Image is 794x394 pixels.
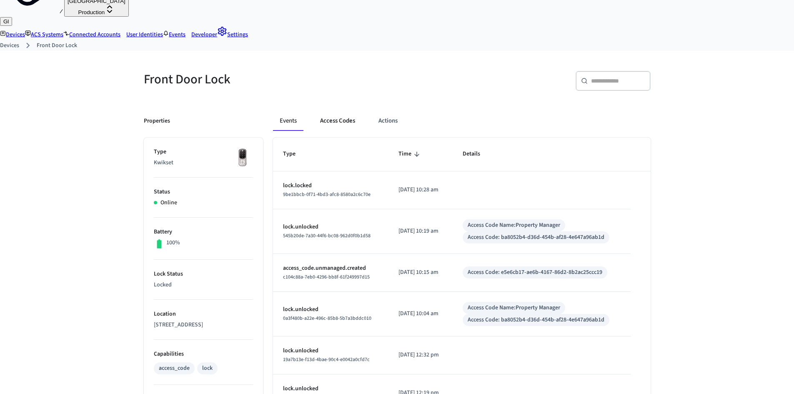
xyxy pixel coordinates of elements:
div: Access Code: ba8052b4-d36d-454b-af28-4e647a96ab1d [468,233,604,242]
p: Kwikset [154,158,253,167]
p: Lock Status [154,270,253,279]
span: 19a7b13e-f13d-4bae-90c4-e0042a0cfd7c [283,356,370,363]
span: Time [398,148,422,161]
span: Type [283,148,306,161]
p: lock.unlocked [283,223,378,231]
p: Locked [154,281,253,289]
div: access_code [159,364,190,373]
div: lock [202,364,213,373]
button: Events [273,111,303,131]
img: Yale Assure Touchscreen Wifi Smart Lock, Satin Nickel, Front [232,148,253,168]
span: 545b20de-7a30-44f6-bc08-962d0f0b1d58 [283,232,371,239]
p: Online [160,198,177,207]
p: Type [154,148,253,156]
p: [DATE] 10:15 am [398,268,443,277]
span: 9be1bbcb-0f71-4bd3-afc8-8580a2c6c70e [283,191,371,198]
p: [DATE] 12:32 pm [398,351,443,359]
p: lock.unlocked [283,384,378,393]
span: Details [463,148,491,161]
p: Capabilities [154,350,253,359]
div: Access Code: e5e6cb17-ae6b-4167-86d2-8b2ac25ccc19 [468,268,602,277]
button: Access Codes [313,111,362,131]
a: Connected Accounts [63,30,120,39]
p: [DATE] 10:19 am [398,227,443,236]
p: [STREET_ADDRESS] [154,321,253,329]
a: Developer [185,30,217,39]
a: Front Door Lock [37,41,77,50]
p: lock.unlocked [283,346,378,355]
p: Status [154,188,253,196]
p: 100% [166,238,180,247]
span: Production [78,9,105,15]
p: [DATE] 10:28 am [398,186,443,194]
div: Access Code Name: Property Manager [468,221,560,230]
p: [DATE] 10:04 am [398,309,443,318]
p: lock.unlocked [283,305,378,314]
button: Actions [372,111,404,131]
div: ant example [273,111,651,131]
a: ACS Systems [25,30,63,39]
a: User Identities [120,30,163,39]
p: access_code.unmanaged.created [283,264,378,273]
div: Access Code Name: Property Manager [468,304,560,312]
p: Location [154,310,253,319]
div: Access Code: ba8052b4-d36d-454b-af28-4e647a96ab1d [468,316,604,324]
span: c104c88a-7eb0-4296-bb8f-61f249997d15 [283,274,370,281]
span: 0a3f480b-a22e-496c-85b8-5b7a3bddc010 [283,315,371,322]
p: Battery [154,228,253,236]
a: Events [163,30,185,39]
p: lock.locked [283,181,378,190]
h5: Front Door Lock [144,71,392,88]
a: Settings [217,30,248,39]
span: Gl [3,18,9,25]
p: Properties [144,117,170,125]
